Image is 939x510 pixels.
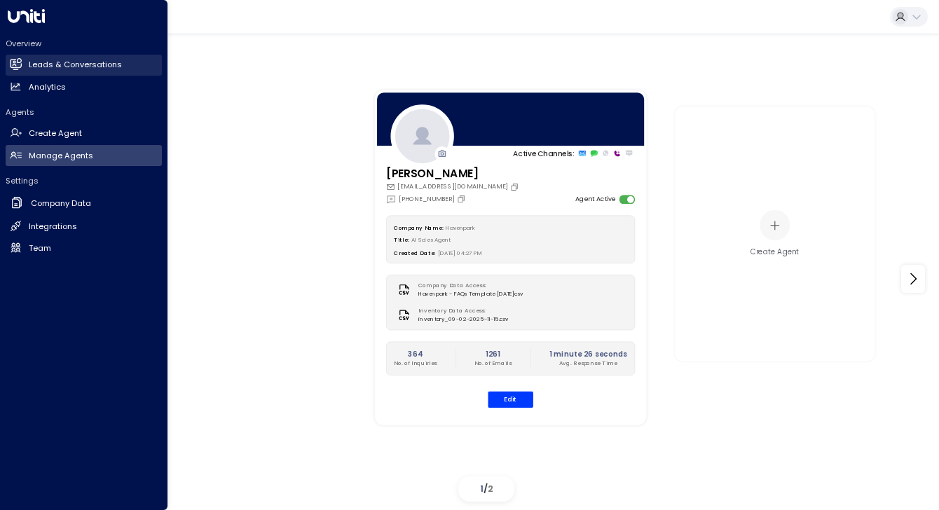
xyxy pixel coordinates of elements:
a: Company Data [6,192,162,215]
label: Company Data Access: [418,282,519,291]
a: Manage Agents [6,145,162,166]
span: [DATE] 04:27 PM [438,249,482,256]
span: inventory_09-02-2025-11-15.csv [418,315,508,324]
span: Havenpark - FAQs Template [DATE]csv [418,290,523,298]
label: Title: [394,237,409,244]
div: [EMAIL_ADDRESS][DOMAIN_NAME] [386,183,521,193]
span: AI Sales Agent [411,237,451,244]
h2: 364 [394,349,437,359]
h2: Overview [6,38,162,49]
span: Havenpark [446,224,475,231]
h2: 1261 [474,349,511,359]
a: Create Agent [6,123,162,144]
h2: Create Agent [29,127,82,139]
button: Copy [457,195,468,204]
p: Active Channels: [513,148,574,158]
a: Analytics [6,76,162,97]
label: Created Date: [394,249,435,256]
label: Inventory Data Access: [418,308,504,316]
div: / [458,476,514,501]
button: Copy [510,183,521,192]
h2: 1 minute 26 seconds [549,349,627,359]
p: Avg. Response Time [549,359,627,368]
span: 1 [480,483,484,495]
div: Create Agent [750,247,800,258]
h2: Manage Agents [29,150,93,162]
h2: Agents [6,106,162,118]
h3: [PERSON_NAME] [386,166,521,182]
div: [PHONE_NUMBER] [386,194,468,205]
label: Company Name: [394,224,443,231]
h2: Company Data [31,198,91,209]
h2: Analytics [29,81,66,93]
a: Integrations [6,216,162,237]
label: Agent Active [575,195,616,205]
a: Team [6,237,162,259]
h2: Leads & Conversations [29,59,122,71]
h2: Integrations [29,221,77,233]
p: No. of Inquiries [394,359,437,368]
button: Edit [488,392,533,408]
span: 2 [488,483,493,495]
h2: Team [29,242,51,254]
h2: Settings [6,175,162,186]
p: No. of Emails [474,359,511,368]
a: Leads & Conversations [6,55,162,76]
